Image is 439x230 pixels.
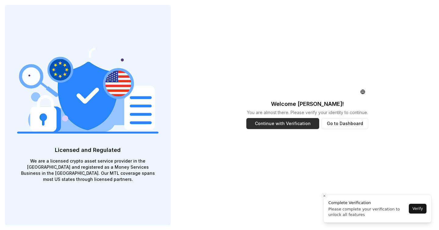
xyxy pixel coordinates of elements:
button: Verify [409,204,427,214]
div: Please complete your verification to unlock all features [328,207,407,217]
p: We are a licensed crypto asset service provider in the [GEOGRAPHIC_DATA] and registered as a Mone... [17,158,159,182]
p: You are almost there. Please verify your identity to continue. [247,110,368,116]
button: Close toast [321,193,327,199]
p: Welcome [PERSON_NAME] ! [271,100,344,108]
button: Go to Dashboard [322,118,368,129]
button: Continue with Verification [246,118,319,129]
p: Licensed and Regulated [17,146,159,154]
div: Complete Verification [328,200,407,206]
